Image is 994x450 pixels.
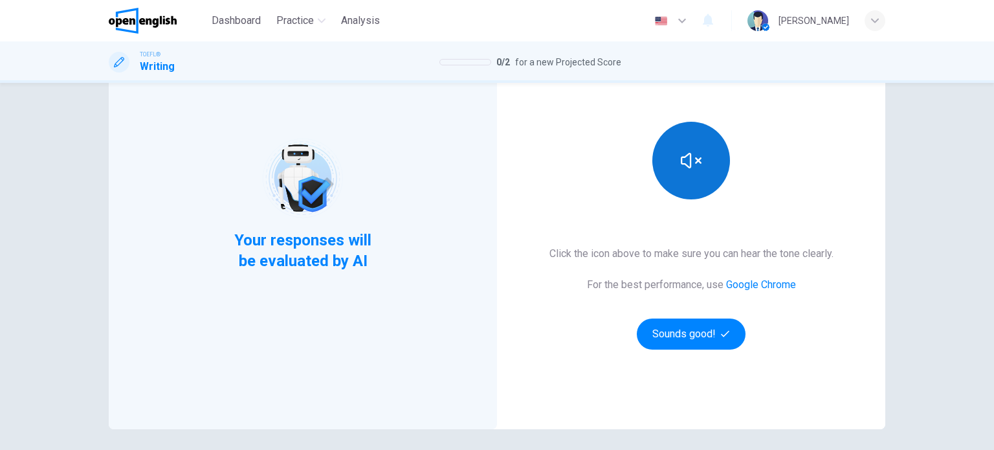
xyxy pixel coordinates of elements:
[276,13,314,28] span: Practice
[109,8,177,34] img: OpenEnglish logo
[225,230,382,271] span: Your responses will be evaluated by AI
[779,13,849,28] div: [PERSON_NAME]
[336,9,385,32] button: Analysis
[109,8,206,34] a: OpenEnglish logo
[271,9,331,32] button: Practice
[261,137,344,219] img: robot icon
[206,9,266,32] button: Dashboard
[212,13,261,28] span: Dashboard
[140,50,160,59] span: TOEFL®
[747,10,768,31] img: Profile picture
[653,16,669,26] img: en
[637,319,745,350] button: Sounds good!
[341,13,380,28] span: Analysis
[726,278,796,291] a: Google Chrome
[140,59,175,74] h1: Writing
[549,246,834,262] h6: Click the icon above to make sure you can hear the tone clearly.
[587,277,796,293] h6: For the best performance, use
[515,54,621,70] span: for a new Projected Score
[496,54,510,70] span: 0 / 2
